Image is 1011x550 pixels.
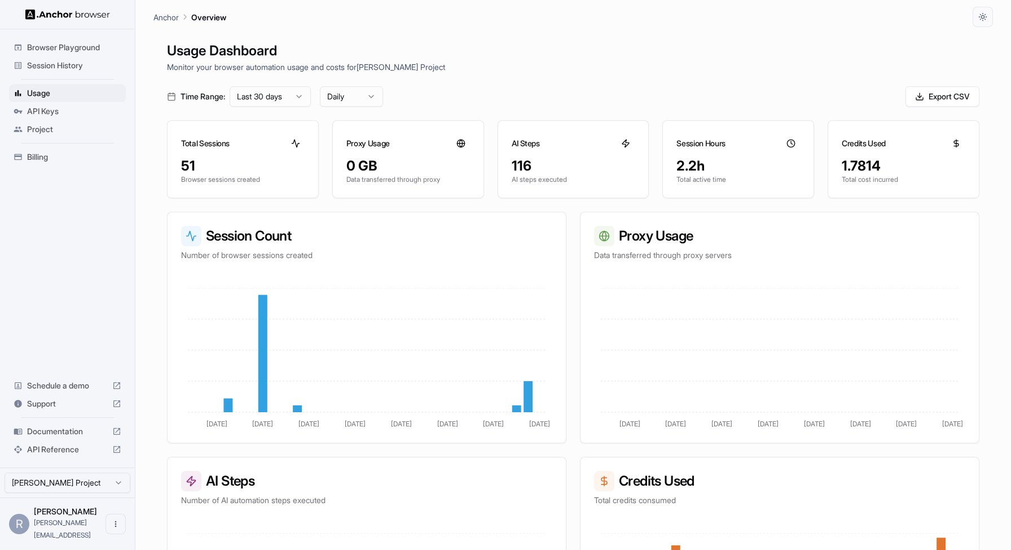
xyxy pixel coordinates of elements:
tspan: [DATE] [206,420,227,428]
tspan: [DATE] [252,420,273,428]
p: Overview [191,11,226,23]
p: Total cost incurred [842,175,965,184]
span: Usage [27,88,121,99]
div: 116 [512,157,635,175]
tspan: [DATE] [665,420,686,428]
tspan: [DATE] [619,420,640,428]
span: Billing [27,151,121,163]
tspan: [DATE] [391,420,412,428]
h3: Total Sessions [181,138,230,149]
tspan: [DATE] [711,420,732,428]
div: R [9,514,29,534]
span: API Keys [27,106,121,117]
p: Monitor your browser automation usage and costs for [PERSON_NAME] Project [167,61,979,73]
span: API Reference [27,444,108,455]
span: Roy Shachar [34,507,97,516]
tspan: [DATE] [529,420,550,428]
h1: Usage Dashboard [167,41,979,61]
h3: Credits Used [594,471,965,491]
div: API Keys [9,102,126,120]
span: Session History [27,60,121,71]
tspan: [DATE] [850,420,871,428]
span: Support [27,398,108,409]
h3: Credits Used [842,138,886,149]
tspan: [DATE] [437,420,458,428]
p: Number of browser sessions created [181,250,552,261]
tspan: [DATE] [345,420,366,428]
div: 0 GB [346,157,470,175]
h3: AI Steps [181,471,552,491]
tspan: [DATE] [896,420,917,428]
nav: breadcrumb [153,11,226,23]
span: Documentation [27,426,108,437]
div: 51 [181,157,305,175]
img: Anchor Logo [25,9,110,20]
tspan: [DATE] [804,420,825,428]
h3: Proxy Usage [594,226,965,246]
tspan: [DATE] [942,420,963,428]
h3: Proxy Usage [346,138,390,149]
div: Usage [9,84,126,102]
p: Anchor [153,11,179,23]
h3: Session Hours [676,138,725,149]
tspan: [DATE] [483,420,504,428]
div: 1.7814 [842,157,965,175]
div: Support [9,395,126,413]
p: Data transferred through proxy servers [594,250,965,261]
h3: Session Count [181,226,552,246]
p: AI steps executed [512,175,635,184]
span: Time Range: [181,91,225,102]
div: Schedule a demo [9,377,126,395]
div: Documentation [9,422,126,440]
p: Total credits consumed [594,495,965,506]
div: Billing [9,148,126,166]
span: roy@getlira.ai [34,518,91,539]
span: Schedule a demo [27,380,108,391]
div: Session History [9,56,126,75]
span: Project [27,124,121,135]
tspan: [DATE] [758,420,779,428]
tspan: [DATE] [298,420,319,428]
div: Browser Playground [9,38,126,56]
p: Data transferred through proxy [346,175,470,184]
p: Browser sessions created [181,175,305,184]
button: Open menu [106,514,126,534]
div: API Reference [9,440,126,459]
div: Project [9,120,126,138]
p: Number of AI automation steps executed [181,495,552,506]
button: Export CSV [905,86,979,107]
div: 2.2h [676,157,800,175]
p: Total active time [676,175,800,184]
h3: AI Steps [512,138,540,149]
span: Browser Playground [27,42,121,53]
